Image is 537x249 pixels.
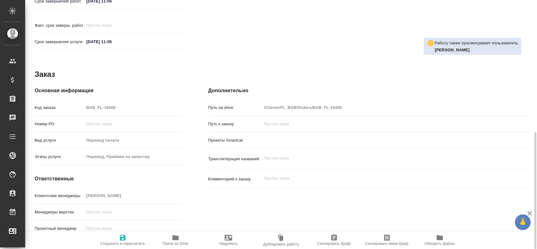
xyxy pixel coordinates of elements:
p: Номер РО [35,121,84,127]
span: Сохранить и пересчитать [100,241,145,246]
p: Комментарий к заказу [208,176,262,182]
p: Голубев Дмитрий [435,47,518,53]
input: Пустое поле [84,119,183,128]
input: Пустое поле [84,21,139,30]
button: 🙏 [515,214,531,230]
span: Уведомить [219,241,238,246]
button: Уведомить [202,231,255,249]
p: Проекты Smartcat [208,137,262,144]
h2: Заказ [35,69,55,79]
span: Скопировать мини-бриф [365,241,408,246]
p: Вид услуги [35,137,84,144]
button: Папка на Drive [149,231,202,249]
button: Дублировать работу [255,231,308,249]
p: Транслитерация названий [208,156,262,162]
span: Папка на Drive [163,241,188,246]
p: Менеджеры верстки [35,209,84,215]
input: Пустое поле [84,103,183,112]
p: Факт. срок заверш. работ [35,22,84,29]
input: Пустое поле [84,224,183,233]
span: 🙏 [517,216,528,229]
button: Обновить файлы [413,231,466,249]
input: Пустое поле [84,191,183,200]
b: [PERSON_NAME] [435,48,470,52]
p: Срок завершения услуги [35,39,84,45]
h4: Ответственные [35,175,183,183]
button: Сохранить и пересчитать [96,231,149,249]
h4: Дополнительно [208,87,530,94]
input: Пустое поле [84,207,183,217]
span: Скопировать бриф [317,241,350,246]
span: Дублировать работу [263,242,299,246]
p: Этапы услуги [35,154,84,160]
input: Пустое поле [262,119,503,128]
button: Скопировать мини-бриф [361,231,413,249]
input: Пустое поле [84,136,183,145]
p: Работу также просматривает пользователь [434,40,518,46]
p: Код заказа [35,105,84,111]
p: Проектный менеджер [35,225,84,232]
h4: Основная информация [35,87,183,94]
p: Путь к заказу [208,121,262,127]
button: Скопировать бриф [308,231,361,249]
input: Пустое поле [262,103,503,112]
input: Пустое поле [84,152,183,161]
p: Клиентские менеджеры [35,193,84,199]
p: Путь на drive [208,105,262,111]
input: ✎ Введи что-нибудь [84,37,139,46]
span: Обновить файлы [424,241,455,246]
